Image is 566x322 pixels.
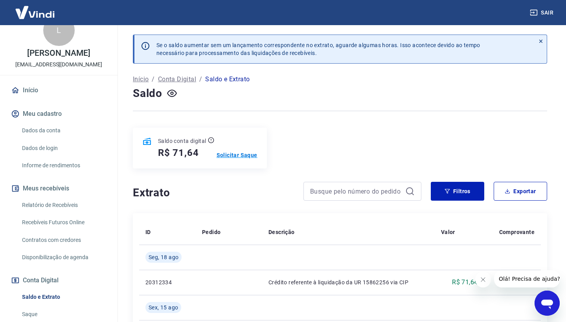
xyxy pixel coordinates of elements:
button: Conta Digital [9,272,108,289]
p: R$ 71,64 [452,278,478,287]
a: Informe de rendimentos [19,157,108,174]
p: Pedido [202,228,221,236]
p: / [152,75,154,84]
a: Recebíveis Futuros Online [19,214,108,231]
p: Crédito referente à liquidação da UR 15862256 via CIP [268,278,428,286]
a: Conta Digital [158,75,196,84]
p: Saldo e Extrato [205,75,250,84]
button: Sair [528,5,557,20]
a: Dados da conta [19,123,108,139]
iframe: Mensagem da empresa [494,270,560,287]
p: [EMAIL_ADDRESS][DOMAIN_NAME] [15,60,102,69]
p: Comprovante [499,228,535,236]
h4: Saldo [133,86,162,101]
iframe: Botão para abrir a janela de mensagens [535,291,560,316]
p: Descrição [268,228,295,236]
a: Início [133,75,149,84]
p: Valor [441,228,455,236]
span: Olá! Precisa de ajuda? [5,5,66,12]
p: [PERSON_NAME] [27,49,90,57]
img: Vindi [9,0,61,24]
a: Contratos com credores [19,232,108,248]
p: / [199,75,202,84]
a: Dados de login [19,140,108,156]
a: Saldo e Extrato [19,289,108,305]
input: Busque pelo número do pedido [310,185,402,197]
a: Início [9,82,108,99]
button: Meus recebíveis [9,180,108,197]
button: Exportar [494,182,547,201]
h5: R$ 71,64 [158,146,198,159]
span: Sex, 15 ago [149,304,178,311]
iframe: Fechar mensagem [475,272,491,287]
div: L [43,15,75,46]
button: Filtros [431,182,484,201]
span: Seg, 18 ago [149,253,178,261]
h4: Extrato [133,185,294,201]
p: 20312334 [145,278,189,286]
p: Saldo conta digital [158,137,206,145]
p: Se o saldo aumentar sem um lançamento correspondente no extrato, aguarde algumas horas. Isso acon... [156,41,480,57]
a: Solicitar Saque [217,151,257,159]
button: Meu cadastro [9,105,108,123]
a: Relatório de Recebíveis [19,197,108,213]
a: Disponibilização de agenda [19,249,108,265]
p: ID [145,228,151,236]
